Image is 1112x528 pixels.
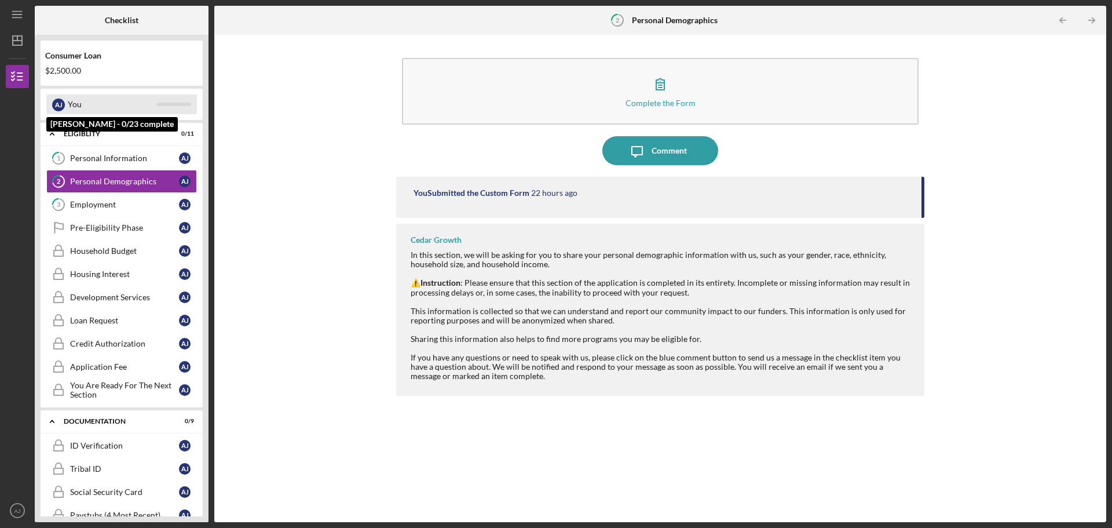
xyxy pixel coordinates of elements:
[64,130,165,137] div: Eligiblity
[411,334,913,344] div: Sharing this information also helps to find more programs you may be eligible for.
[46,170,197,193] a: 2Personal DemographicsAJ
[64,418,165,425] div: Documentation
[68,94,156,114] div: You
[70,246,179,256] div: Household Budget
[46,239,197,263] a: Household BudgetAJ
[602,136,718,165] button: Comment
[531,188,577,198] time: 2025-10-08 21:27
[6,499,29,522] button: AJ
[70,339,179,348] div: Credit Authorization
[52,99,65,111] div: A J
[70,441,179,450] div: ID Verification
[420,278,460,287] strong: Instruction
[46,332,197,355] a: Credit AuthorizationAJ
[70,270,179,279] div: Housing Interest
[70,362,179,372] div: Application Fee
[70,381,179,399] div: You Are Ready For The Next Section
[179,384,191,396] div: A J
[14,508,20,514] text: AJ
[616,16,619,24] tspan: 2
[46,355,197,378] a: Application FeeAJ
[46,309,197,332] a: Loan RequestAJ
[57,178,60,185] tspan: 2
[70,177,179,186] div: Personal Demographics
[46,457,197,480] a: Tribal IDAJ
[45,66,198,75] div: $2,500.00
[45,51,198,60] div: Consumer Loan
[414,188,529,198] div: You Submitted the Custom Form
[179,268,191,280] div: A J
[70,200,179,209] div: Employment
[46,378,197,402] a: You Are Ready For The Next SectionAJ
[173,418,194,425] div: 0 / 9
[179,292,191,303] div: A J
[179,245,191,257] div: A J
[173,130,194,137] div: 0 / 11
[179,440,191,451] div: A J
[411,235,462,245] div: Cedar Growth
[46,286,197,309] a: Development ServicesAJ
[70,293,179,302] div: Development Services
[179,509,191,521] div: A J
[179,199,191,210] div: A J
[411,353,913,381] div: If you have any questions or need to speak with us, please click on the blue comment button to se...
[179,152,191,164] div: A J
[46,216,197,239] a: Pre-Eligibility PhaseAJ
[652,136,687,165] div: Comment
[70,464,179,474] div: Tribal ID
[411,250,913,269] div: In this section, we will be asking for you to share your personal demographic information with us...
[70,511,179,520] div: Paystubs (4 Most Recent)
[411,307,913,325] div: This information is collected so that we can understand and report our community impact to our fu...
[46,504,197,527] a: Paystubs (4 Most Recent)AJ
[46,263,197,286] a: Housing InterestAJ
[179,315,191,326] div: A J
[105,16,138,25] b: Checklist
[179,176,191,187] div: A J
[179,338,191,349] div: A J
[179,222,191,234] div: A J
[57,201,60,209] tspan: 3
[70,154,179,163] div: Personal Information
[70,487,179,497] div: Social Security Card
[46,434,197,457] a: ID VerificationAJ
[57,155,60,162] tspan: 1
[411,278,913,297] div: ⚠️ : Please ensure that this section of the application is completed in its entirety. Incomplete ...
[46,193,197,216] a: 3EmploymentAJ
[402,58,919,125] button: Complete the Form
[179,486,191,498] div: A J
[70,316,179,325] div: Loan Request
[625,99,696,107] div: Complete the Form
[179,463,191,475] div: A J
[70,223,179,232] div: Pre-Eligibility Phase
[179,361,191,373] div: A J
[46,480,197,504] a: Social Security CardAJ
[46,147,197,170] a: 1Personal InformationAJ
[632,16,718,25] b: Personal Demographics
